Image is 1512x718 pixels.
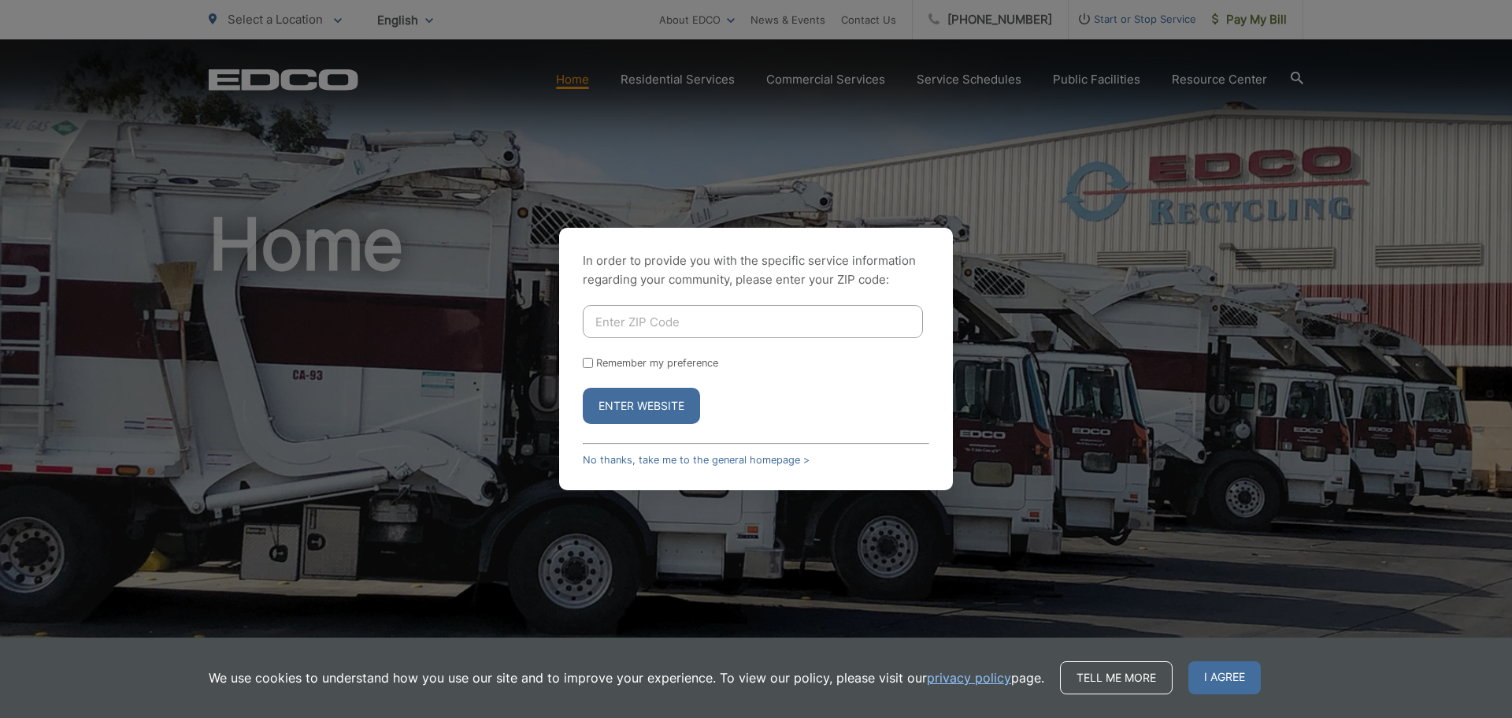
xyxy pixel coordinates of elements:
[1060,661,1173,694] a: Tell me more
[596,357,718,369] label: Remember my preference
[583,251,929,289] p: In order to provide you with the specific service information regarding your community, please en...
[583,305,923,338] input: Enter ZIP Code
[583,388,700,424] button: Enter Website
[209,668,1044,687] p: We use cookies to understand how you use our site and to improve your experience. To view our pol...
[1188,661,1261,694] span: I agree
[583,454,810,466] a: No thanks, take me to the general homepage >
[927,668,1011,687] a: privacy policy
